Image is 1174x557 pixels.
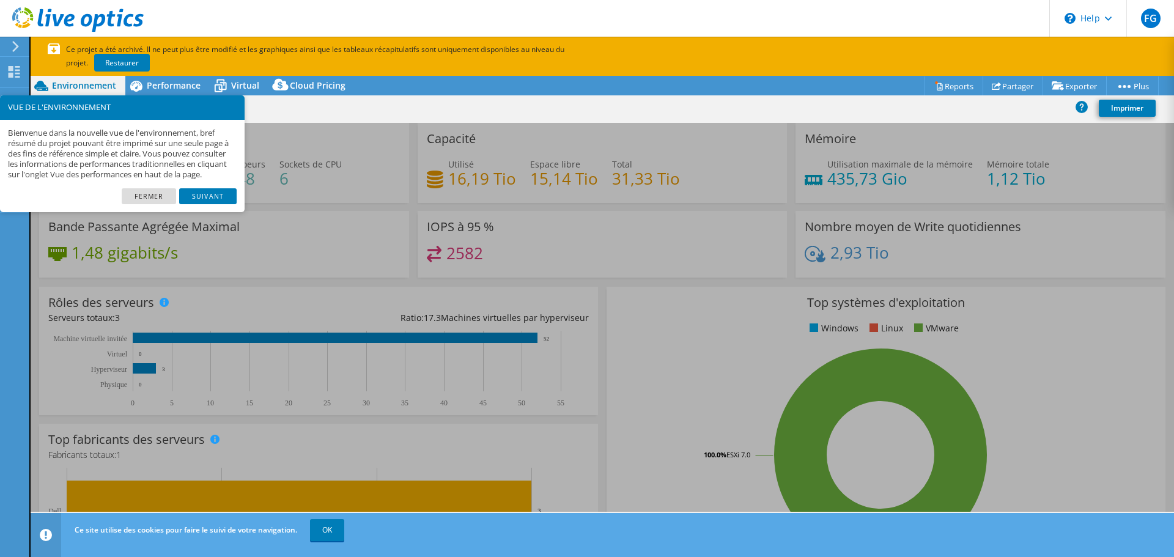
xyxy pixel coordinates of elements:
[983,76,1043,95] a: Partager
[1043,76,1107,95] a: Exporter
[147,79,201,91] span: Performance
[179,188,237,204] a: Suivant
[75,525,297,535] span: Ce site utilise des cookies pour faire le suivi de votre navigation.
[8,128,237,180] p: Bienvenue dans la nouvelle vue de l'environnement, bref résumé du projet pouvant être imprimé sur...
[1099,100,1156,117] a: Imprimer
[1141,9,1161,28] span: FG
[52,79,116,91] span: Environnement
[122,188,176,204] a: Fermer
[94,54,150,72] a: Restaurer
[48,43,647,70] p: Ce projet a été archivé. Il ne peut plus être modifié et les graphiques ainsi que les tableaux ré...
[925,76,983,95] a: Reports
[290,79,345,91] span: Cloud Pricing
[1106,76,1159,95] a: Plus
[310,519,344,541] a: OK
[1065,13,1076,24] svg: \n
[231,79,259,91] span: Virtual
[8,103,237,111] h3: VUE DE L'ENVIRONNEMENT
